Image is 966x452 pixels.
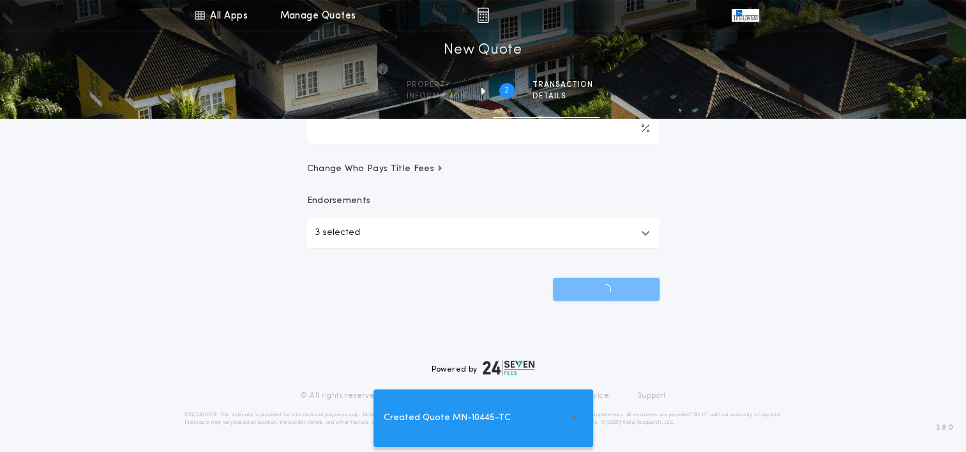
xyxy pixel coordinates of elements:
button: 3 selected [307,218,660,248]
h2: 2 [504,86,509,96]
img: img [477,8,489,23]
p: Endorsements [307,195,660,207]
input: Downpayment Percentage [307,113,660,144]
span: information [407,91,466,102]
span: Transaction [532,80,593,90]
span: Created Quote MN-10445-TC [384,411,511,425]
img: logo [483,360,535,375]
span: Property [407,80,466,90]
span: Change Who Pays Title Fees [307,163,444,176]
span: details [532,91,593,102]
div: Powered by [432,360,535,375]
button: Change Who Pays Title Fees [307,163,660,176]
p: 3 selected [315,225,360,241]
h1: New Quote [444,40,522,61]
img: vs-icon [732,9,758,22]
